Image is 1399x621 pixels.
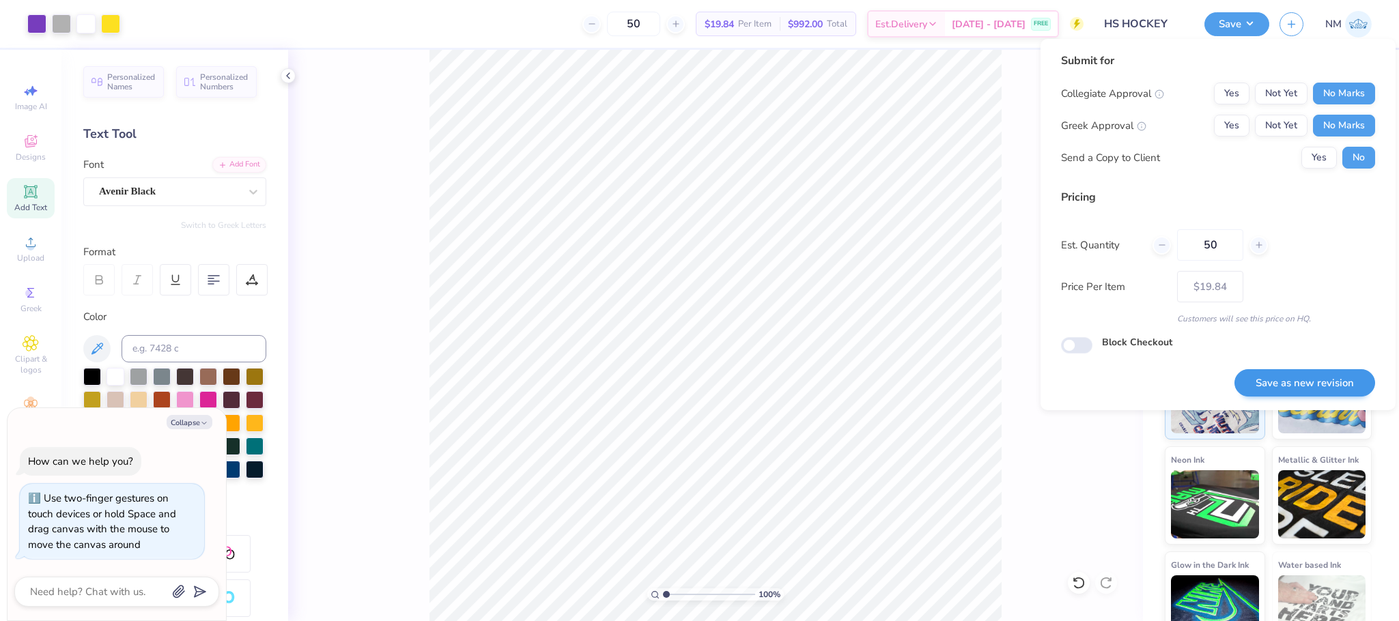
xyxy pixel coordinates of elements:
[83,125,266,143] div: Text Tool
[1214,83,1249,104] button: Yes
[1278,452,1359,467] span: Metallic & Glitter Ink
[1171,452,1204,467] span: Neon Ink
[17,252,44,263] span: Upload
[1177,229,1243,261] input: – –
[1061,53,1375,69] div: Submit for
[20,303,42,314] span: Greek
[1313,83,1375,104] button: No Marks
[181,220,266,231] button: Switch to Greek Letters
[705,17,734,31] span: $19.84
[7,353,55,375] span: Clipart & logos
[167,415,212,429] button: Collapse
[759,588,780,601] span: 100 %
[1255,83,1308,104] button: Not Yet
[1325,16,1342,32] span: NM
[15,101,47,112] span: Image AI
[1313,115,1375,136] button: No Marks
[788,17,823,31] span: $992.00
[738,17,772,31] span: Per Item
[1061,150,1160,166] div: Send a Copy to Client
[1234,369,1375,397] button: Save as new revision
[1094,10,1194,38] input: Untitled Design
[1061,118,1146,134] div: Greek Approval
[16,151,46,162] span: Designs
[83,157,104,173] label: Font
[1255,115,1308,136] button: Not Yet
[1061,86,1164,102] div: Collegiate Approval
[28,491,176,551] div: Use two-finger gestures on touch devices or hold Space and drag canvas with the mouse to move the...
[1278,470,1366,538] img: Metallic & Glitter Ink
[1301,147,1337,169] button: Yes
[212,157,266,173] div: Add Font
[1342,147,1375,169] button: No
[83,309,266,325] div: Color
[200,72,249,91] span: Personalized Numbers
[1061,313,1375,325] div: Customers will see this price on HQ.
[875,17,927,31] span: Est. Delivery
[122,335,266,362] input: e.g. 7428 c
[83,244,268,260] div: Format
[1061,189,1375,205] div: Pricing
[827,17,847,31] span: Total
[1102,335,1172,349] label: Block Checkout
[1171,470,1259,538] img: Neon Ink
[1034,19,1048,29] span: FREE
[1061,237,1142,253] label: Est. Quantity
[107,72,156,91] span: Personalized Names
[607,12,660,36] input: – –
[1278,558,1341,572] span: Water based Ink
[1171,558,1249,572] span: Glow in the Dark Ink
[1204,12,1269,36] button: Save
[14,202,47,213] span: Add Text
[28,454,133,468] div: How can we help you?
[1214,115,1249,136] button: Yes
[1061,279,1167,295] label: Price Per Item
[1325,11,1372,38] a: NM
[1345,11,1372,38] img: Naina Mehta
[952,17,1026,31] span: [DATE] - [DATE]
